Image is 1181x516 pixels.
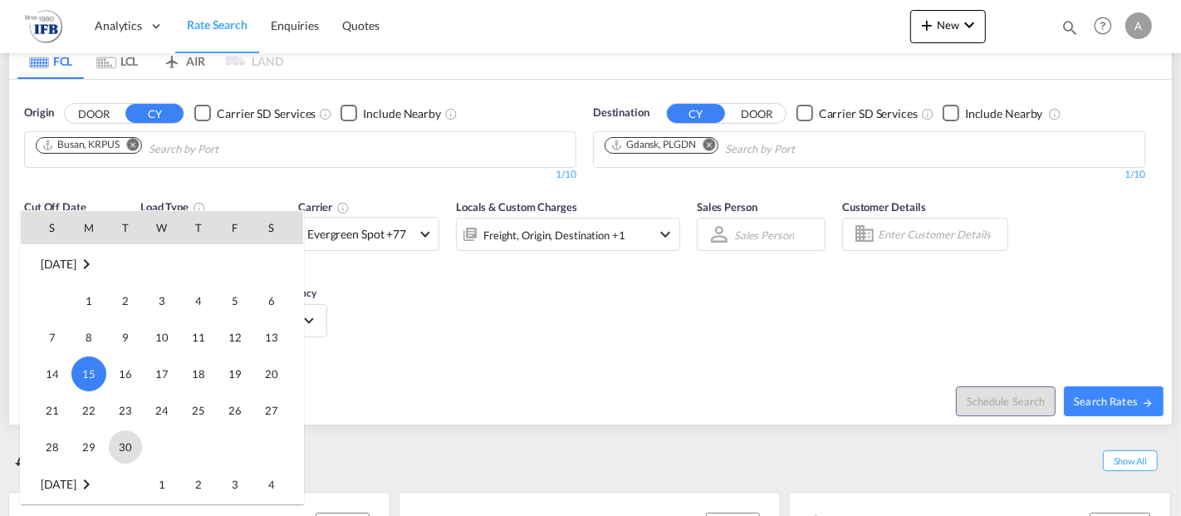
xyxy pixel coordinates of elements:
[255,357,288,391] span: 20
[21,283,303,319] tr: Week 1
[253,466,303,504] td: Saturday October 4 2025
[145,468,179,501] span: 1
[109,394,142,427] span: 23
[71,392,107,429] td: Monday September 22 2025
[21,356,303,392] tr: Week 3
[72,284,105,317] span: 1
[109,284,142,317] span: 2
[72,430,105,464] span: 29
[36,357,69,391] span: 14
[21,319,303,356] tr: Week 2
[144,319,180,356] td: Wednesday September 10 2025
[21,319,71,356] td: Sunday September 7 2025
[253,392,303,429] td: Saturday September 27 2025
[107,283,144,319] td: Tuesday September 2 2025
[218,284,252,317] span: 5
[217,211,253,244] th: F
[217,392,253,429] td: Friday September 26 2025
[144,283,180,319] td: Wednesday September 3 2025
[253,283,303,319] td: Saturday September 6 2025
[218,468,252,501] span: 3
[218,357,252,391] span: 19
[255,394,288,427] span: 27
[109,430,142,464] span: 30
[21,246,303,283] tr: Week undefined
[218,394,252,427] span: 26
[145,284,179,317] span: 3
[21,429,303,466] tr: Week 5
[145,321,179,354] span: 10
[21,392,303,429] tr: Week 4
[145,357,179,391] span: 17
[144,211,180,244] th: W
[109,357,142,391] span: 16
[109,321,142,354] span: 9
[218,321,252,354] span: 12
[180,466,217,504] td: Thursday October 2 2025
[180,356,217,392] td: Thursday September 18 2025
[36,321,69,354] span: 7
[107,392,144,429] td: Tuesday September 23 2025
[255,284,288,317] span: 6
[21,246,303,283] td: September 2025
[180,392,217,429] td: Thursday September 25 2025
[71,356,107,392] td: Monday September 15 2025
[21,211,71,244] th: S
[36,394,69,427] span: 21
[71,429,107,466] td: Monday September 29 2025
[71,211,107,244] th: M
[180,211,217,244] th: T
[72,394,105,427] span: 22
[72,321,105,354] span: 8
[21,466,144,504] td: October 2025
[182,468,215,501] span: 2
[253,356,303,392] td: Saturday September 20 2025
[107,429,144,466] td: Tuesday September 30 2025
[107,211,144,244] th: T
[21,211,303,504] md-calendar: Calendar
[253,319,303,356] td: Saturday September 13 2025
[180,283,217,319] td: Thursday September 4 2025
[217,466,253,504] td: Friday October 3 2025
[182,284,215,317] span: 4
[71,319,107,356] td: Monday September 8 2025
[144,392,180,429] td: Wednesday September 24 2025
[145,394,179,427] span: 24
[21,466,303,504] tr: Week 1
[182,321,215,354] span: 11
[217,283,253,319] td: Friday September 5 2025
[217,356,253,392] td: Friday September 19 2025
[180,319,217,356] td: Thursday September 11 2025
[217,319,253,356] td: Friday September 12 2025
[41,477,76,491] span: [DATE]
[21,356,71,392] td: Sunday September 14 2025
[107,356,144,392] td: Tuesday September 16 2025
[255,321,288,354] span: 13
[255,468,288,501] span: 4
[144,356,180,392] td: Wednesday September 17 2025
[107,319,144,356] td: Tuesday September 9 2025
[182,394,215,427] span: 25
[21,429,71,466] td: Sunday September 28 2025
[144,466,180,504] td: Wednesday October 1 2025
[253,211,303,244] th: S
[71,356,106,391] span: 15
[71,283,107,319] td: Monday September 1 2025
[36,430,69,464] span: 28
[41,257,76,271] span: [DATE]
[21,392,71,429] td: Sunday September 21 2025
[182,357,215,391] span: 18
